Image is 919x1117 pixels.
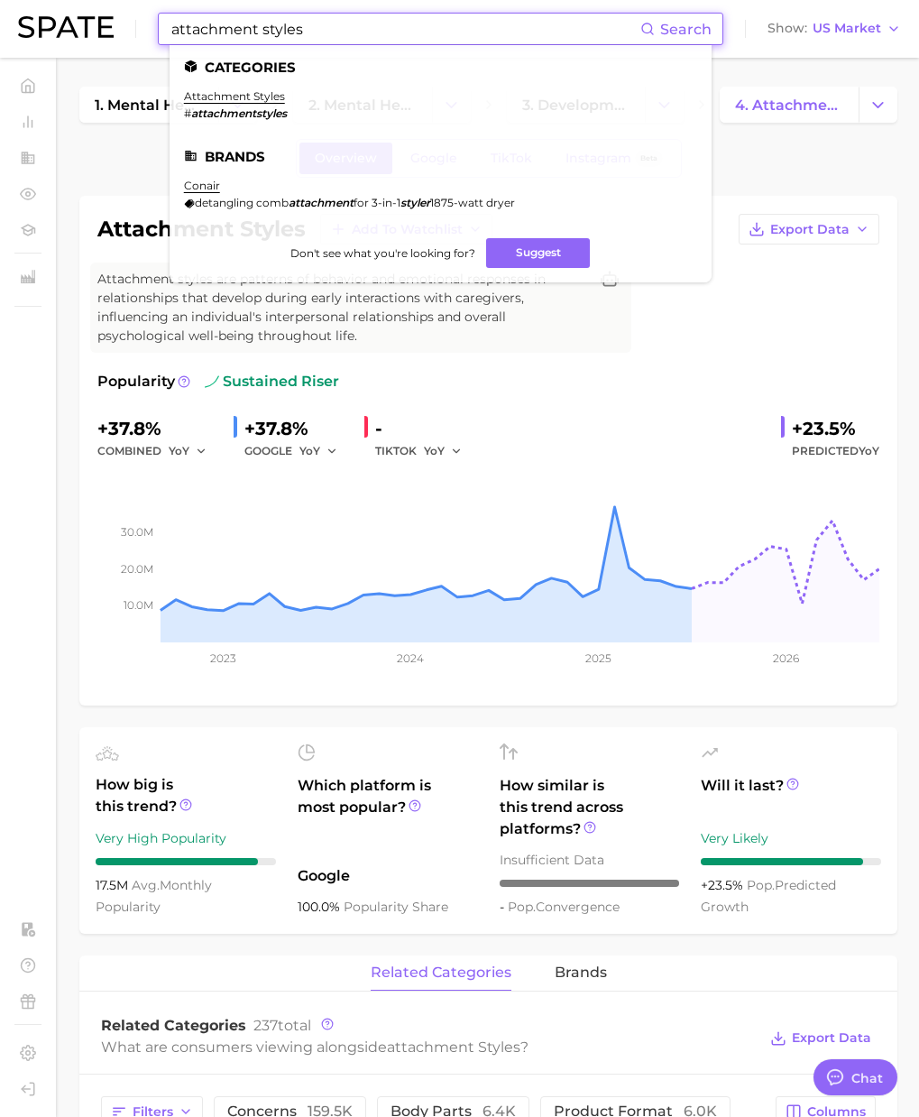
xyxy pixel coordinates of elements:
[298,899,344,915] span: 100.0%
[344,899,448,915] span: popularity share
[508,899,536,915] abbr: popularity index
[701,877,747,893] span: +23.5%
[508,899,620,915] span: convergence
[770,222,850,237] span: Export Data
[95,97,203,114] span: 1. mental health & mind
[299,443,320,458] span: YoY
[184,60,697,75] li: Categories
[701,827,881,849] div: Very Likely
[96,877,212,915] span: monthly popularity
[739,214,879,245] button: Export Data
[299,440,338,462] button: YoY
[97,440,219,462] div: combined
[14,1075,41,1103] a: Log out. Currently logged in with e-mail yumi.toki@spate.nyc.
[375,440,474,462] div: TIKTOK
[97,270,588,346] span: Attachment styles are patterns of behavior and emotional responses in relationships that develop ...
[500,849,680,871] div: Insufficient Data
[371,965,511,981] span: related categories
[859,444,879,457] span: YoY
[253,1017,278,1034] span: 237
[813,23,881,33] span: US Market
[400,196,430,209] em: styler
[191,106,287,120] em: attachmentstyles
[205,371,339,392] span: sustained riser
[184,106,191,120] span: #
[763,17,905,41] button: ShowUS Market
[375,414,474,443] div: -
[747,877,775,893] abbr: popularity index
[289,196,354,209] em: attachment
[424,443,445,458] span: YoY
[397,651,424,665] tspan: 2024
[97,218,306,240] h1: attachment styles
[486,238,590,268] button: Suggest
[555,965,607,981] span: brands
[132,877,160,893] abbr: average
[767,23,807,33] span: Show
[290,246,475,260] span: Don't see what you're looking for?
[430,196,515,209] span: 1875-watt dryer
[298,865,478,887] span: Google
[585,651,611,665] tspan: 2025
[170,14,640,44] input: Search here for a brand, industry, or ingredient
[701,877,836,915] span: predicted growth
[253,1017,311,1034] span: total
[184,149,697,164] li: Brands
[720,87,859,123] a: 4. attachment styles
[79,87,218,123] a: 1. mental health & mind
[735,97,843,114] span: 4. attachment styles
[298,775,478,856] span: Which platform is most popular?
[500,899,508,915] span: -
[97,371,175,392] span: Popularity
[766,1026,876,1051] button: Export Data
[96,858,276,865] div: 9 / 10
[244,414,350,443] div: +37.8%
[701,858,881,865] div: 9 / 10
[500,880,680,887] div: – / 10
[101,1017,246,1034] span: Related Categories
[660,21,712,38] span: Search
[195,196,289,209] span: detangling comb
[792,414,879,443] div: +23.5%
[184,89,285,103] a: attachment styles
[387,1039,520,1056] span: attachment styles
[354,196,400,209] span: for 3-in-1
[859,87,897,123] button: Change Category
[96,877,132,893] span: 17.5m
[96,774,276,818] span: How big is this trend?
[244,440,350,462] div: GOOGLE
[424,440,463,462] button: YoY
[205,374,219,389] img: sustained riser
[792,1030,871,1046] span: Export Data
[18,16,114,38] img: SPATE
[210,651,236,665] tspan: 2023
[169,440,207,462] button: YoY
[184,179,220,192] a: conair
[101,1035,757,1059] div: What are consumers viewing alongside ?
[97,414,219,443] div: +37.8%
[169,443,189,458] span: YoY
[96,827,276,849] div: Very High Popularity
[500,775,680,840] span: How similar is this trend across platforms?
[701,775,881,818] span: Will it last?
[773,651,799,665] tspan: 2026
[792,440,879,462] span: Predicted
